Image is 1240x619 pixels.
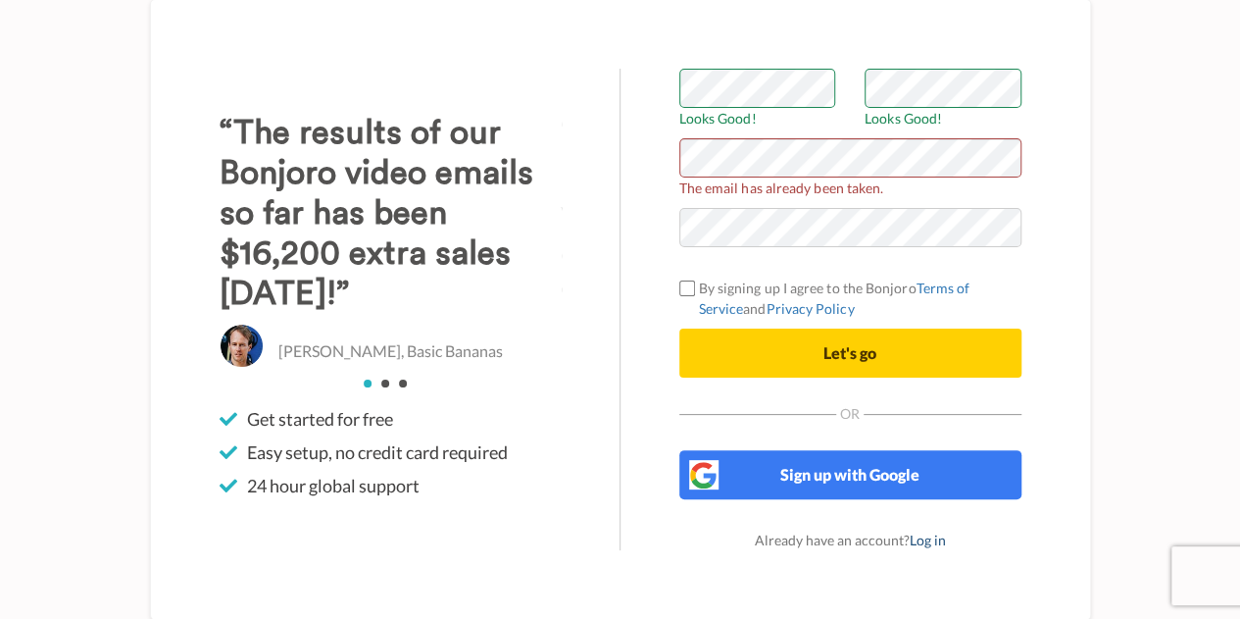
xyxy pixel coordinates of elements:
[679,108,836,129] span: Looks Good!
[780,465,919,484] span: Sign up with Google
[836,407,864,421] span: Or
[823,343,876,362] span: Let's go
[679,178,1021,198] span: The email has already been taken.
[865,108,1021,129] span: Looks Good!
[679,329,1021,378] button: Let's go
[247,407,393,431] span: Get started for free
[247,440,508,464] span: Easy setup, no credit card required
[755,532,946,548] span: Already have an account?
[247,474,420,497] span: 24 hour global support
[679,278,1021,319] label: By signing up I agree to the Bonjoro and
[679,281,695,296] input: By signing up I agree to the BonjoroTerms of ServiceandPrivacy Policy
[679,450,1021,499] button: Sign up with Google
[278,340,503,363] p: [PERSON_NAME], Basic Bananas
[766,300,854,317] a: Privacy Policy
[220,113,562,314] h3: “The results of our Bonjoro video emails so far has been $16,200 extra sales [DATE]!”
[220,324,264,368] img: Christo Hall, Basic Bananas
[910,532,946,548] a: Log in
